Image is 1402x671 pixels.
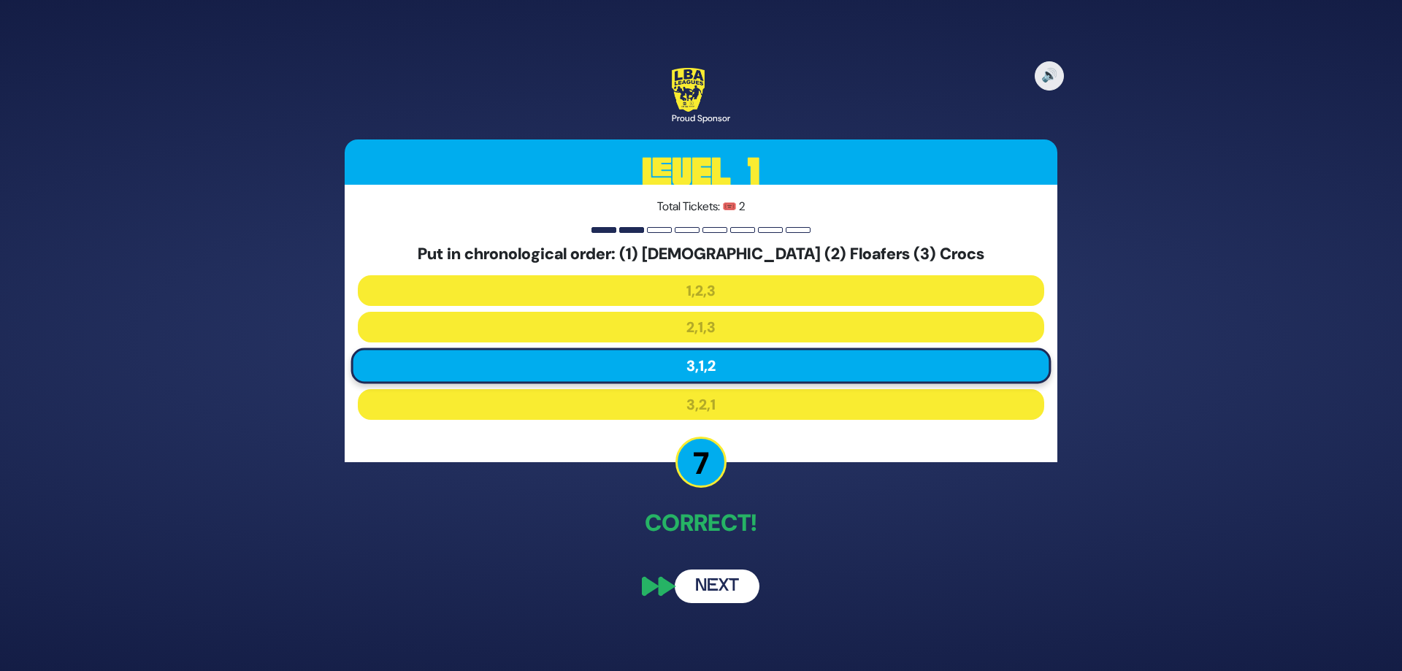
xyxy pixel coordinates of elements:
img: LBA [672,68,705,112]
h5: Put in chronological order: (1) [DEMOGRAPHIC_DATA] (2) Floafers (3) Crocs [358,245,1044,264]
h3: Level 1 [345,139,1057,205]
button: 🔊 [1035,61,1064,91]
button: 2,1,3 [358,312,1044,342]
p: Correct! [345,505,1057,540]
div: Proud Sponsor [672,112,730,125]
button: 3,2,1 [358,389,1044,420]
p: Total Tickets: 🎟️ 2 [358,198,1044,215]
button: 3,1,2 [351,348,1051,384]
button: 1,2,3 [358,275,1044,306]
button: Next [675,570,759,603]
p: 7 [675,437,727,488]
